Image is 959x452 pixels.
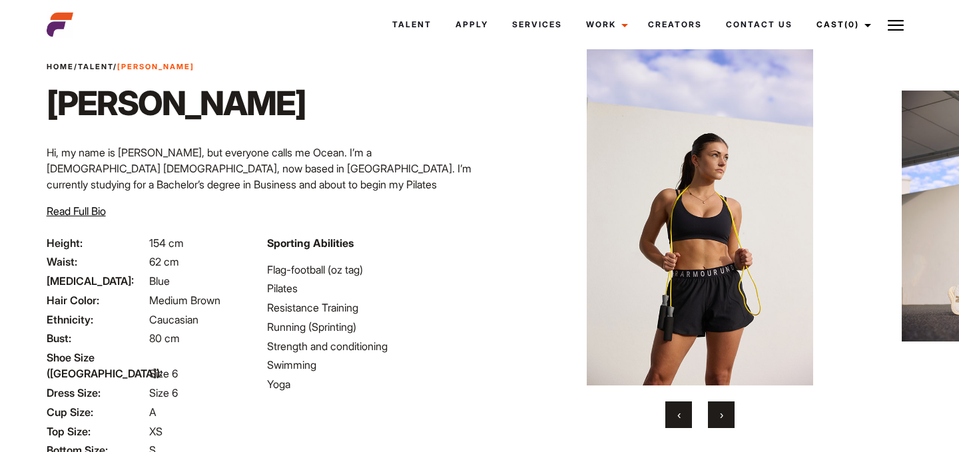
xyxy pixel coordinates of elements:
[47,423,147,439] span: Top Size:
[267,236,354,250] strong: Sporting Abilities
[149,405,157,419] span: A
[149,313,198,326] span: Caucasian
[267,357,472,373] li: Swimming
[636,7,714,43] a: Creators
[267,338,472,354] li: Strength and conditioning
[47,385,147,401] span: Dress Size:
[78,62,113,71] a: Talent
[714,7,804,43] a: Contact Us
[574,7,636,43] a: Work
[267,300,472,316] li: Resistance Training
[47,273,147,289] span: [MEDICAL_DATA]:
[500,7,574,43] a: Services
[888,17,904,33] img: Burger icon
[149,255,179,268] span: 62 cm
[149,386,178,399] span: Size 6
[47,235,147,251] span: Height:
[47,330,147,346] span: Bust:
[267,262,472,278] li: Flag-football (oz tag)
[149,236,184,250] span: 154 cm
[47,62,74,71] a: Home
[47,83,306,123] h1: [PERSON_NAME]
[47,61,194,73] span: / /
[844,19,859,29] span: (0)
[677,408,681,421] span: Previous
[149,294,220,307] span: Medium Brown
[267,319,472,335] li: Running (Sprinting)
[47,203,106,219] button: Read Full Bio
[149,332,180,345] span: 80 cm
[380,7,444,43] a: Talent
[47,254,147,270] span: Waist:
[47,144,472,288] p: Hi, my name is [PERSON_NAME], but everyone calls me Ocean. I’m a [DEMOGRAPHIC_DATA] [DEMOGRAPHIC_...
[720,408,723,421] span: Next
[47,349,147,381] span: Shoe Size ([GEOGRAPHIC_DATA]):
[47,292,147,308] span: Hair Color:
[804,7,879,43] a: Cast(0)
[47,204,106,218] span: Read Full Bio
[149,274,170,288] span: Blue
[47,11,73,38] img: cropped-aefm-brand-fav-22-square.png
[267,376,472,392] li: Yoga
[47,312,147,328] span: Ethnicity:
[149,425,162,438] span: XS
[149,367,178,380] span: Size 6
[117,62,194,71] strong: [PERSON_NAME]
[267,280,472,296] li: Pilates
[444,7,500,43] a: Apply
[47,404,147,420] span: Cup Size:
